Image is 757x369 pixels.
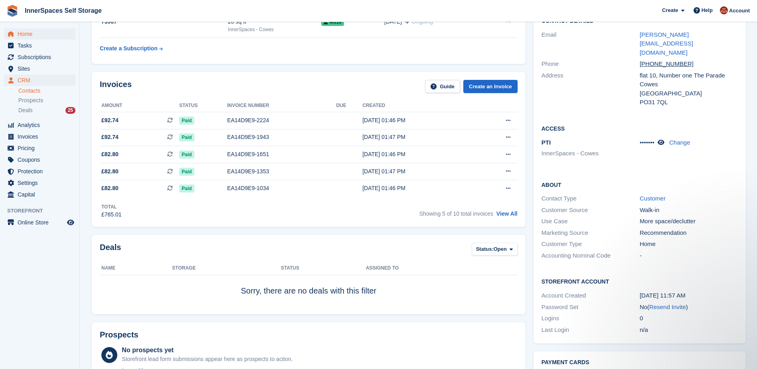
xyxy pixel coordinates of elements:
div: Storefront lead form submissions appear here as prospects to action. [122,355,293,363]
div: InnerSpaces - Cowes [228,26,321,33]
img: Abby Tilley [720,6,728,14]
span: Sites [18,63,65,74]
a: View All [496,210,518,217]
div: Home [640,240,738,249]
a: Create a Subscription [100,41,163,56]
span: ••••••• [640,139,654,146]
a: Change [669,139,690,146]
span: ( ) [647,304,688,310]
div: 0 [640,314,738,323]
div: Create a Subscription [100,44,158,53]
span: Sorry, there are no deals with this filter [241,286,376,295]
h2: Storefront Account [542,277,738,285]
div: Account Created [542,291,640,300]
span: Tasks [18,40,65,51]
span: £92.74 [101,116,119,125]
button: Status: Open [472,243,518,256]
a: menu [4,28,75,40]
span: [DATE] [384,18,402,26]
a: menu [4,52,75,63]
span: PTI [542,139,551,146]
a: menu [4,217,75,228]
div: [DATE] 01:46 PM [362,150,474,159]
th: Status [281,262,366,275]
a: Guide [425,80,460,93]
span: Paid [179,168,194,176]
th: Assigned to [366,262,518,275]
span: Invoices [18,131,65,142]
div: Logins [542,314,640,323]
div: EA14D9E9-2224 [227,116,336,125]
span: Paid [179,151,194,159]
div: Customer Type [542,240,640,249]
div: [DATE] 01:47 PM [362,133,474,141]
span: Paid [179,133,194,141]
a: Customer [640,195,666,202]
span: Paid [179,184,194,192]
span: Analytics [18,119,65,131]
a: menu [4,177,75,188]
div: flat 10, Number one The Parade [640,71,738,80]
a: menu [4,166,75,177]
div: Password Set [542,303,640,312]
span: £82.80 [101,184,119,192]
div: 25 [65,107,75,114]
div: PO31 7QL [640,98,738,107]
div: EA14D9E9-1034 [227,184,336,192]
span: Online Store [18,217,65,228]
a: Deals 25 [18,106,75,115]
h2: Invoices [100,80,132,93]
span: Prospects [18,97,43,104]
span: M316 [321,18,344,26]
div: Email [542,30,640,58]
span: £92.74 [101,133,119,141]
div: £765.01 [101,210,122,219]
div: [DATE] 01:47 PM [362,167,474,176]
div: - [640,251,738,260]
a: menu [4,189,75,200]
div: [DATE] 01:46 PM [362,184,474,192]
div: EA14D9E9-1943 [227,133,336,141]
div: Marketing Source [542,228,640,238]
div: Total [101,203,122,210]
th: Name [100,262,172,275]
h2: About [542,181,738,188]
span: Protection [18,166,65,177]
span: Account [729,7,750,15]
span: Coupons [18,154,65,165]
div: 73967 [100,18,228,26]
li: InnerSpaces - Cowes [542,149,640,158]
span: Ongoing [412,18,433,25]
a: menu [4,143,75,154]
a: menu [4,119,75,131]
a: menu [4,75,75,86]
div: [DATE] 11:57 AM [640,291,738,300]
a: Resend Invite [649,304,686,310]
div: Contact Type [542,194,640,203]
div: Walk-in [640,206,738,215]
h2: Access [542,124,738,132]
div: No [640,303,738,312]
div: EA14D9E9-1353 [227,167,336,176]
a: menu [4,40,75,51]
h2: Payment cards [542,359,738,366]
div: 20 sq ft [228,18,321,26]
span: £82.80 [101,167,119,176]
span: Showing 5 of 10 total invoices [419,210,493,217]
th: Due [336,99,362,112]
a: [PERSON_NAME][EMAIL_ADDRESS][DOMAIN_NAME] [640,31,693,56]
div: More space/declutter [640,217,738,226]
th: Amount [100,99,179,112]
div: Accounting Nominal Code [542,251,640,260]
th: Status [179,99,227,112]
a: menu [4,131,75,142]
span: Pricing [18,143,65,154]
div: n/a [640,325,738,335]
span: Help [702,6,713,14]
span: Capital [18,189,65,200]
span: Subscriptions [18,52,65,63]
span: CRM [18,75,65,86]
a: Contacts [18,87,75,95]
div: [DATE] 01:46 PM [362,116,474,125]
div: Last Login [542,325,640,335]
